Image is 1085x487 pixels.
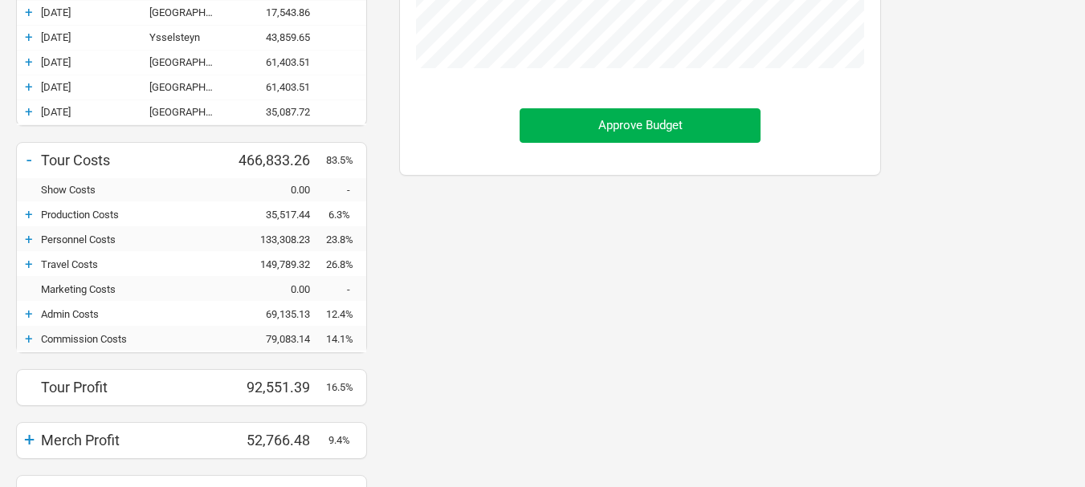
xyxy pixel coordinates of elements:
div: 14.1% [326,333,366,345]
div: 35,087.72 [230,106,326,118]
div: Commission Costs [41,333,230,345]
div: 17,543.86 [230,6,326,18]
div: 69,135.13 [230,308,326,320]
div: 28-Jun-25 [41,81,149,93]
div: Berlin [149,6,230,18]
div: + [17,256,41,272]
div: 12.4% [326,308,366,320]
div: 35,517.44 [230,209,326,221]
div: Marketing Costs [41,283,230,295]
div: + [17,103,41,120]
div: + [17,206,41,222]
div: Show Costs [41,184,230,196]
button: Approve Budget [520,108,761,143]
div: 52,766.48 [230,432,326,448]
div: Tour Profit [41,379,230,396]
div: 83.5% [326,154,366,166]
div: Merch Profit [41,432,230,448]
div: Helsinki [149,106,230,118]
div: + [17,29,41,45]
div: Münster [149,56,230,68]
div: Leipzig [149,81,230,93]
div: 149,789.32 [230,258,326,270]
div: 27-Jun-25 [41,56,149,68]
div: Travel Costs [41,258,230,270]
div: 26-Jun-25 [41,31,149,43]
div: Personnel Costs [41,233,230,246]
div: + [17,231,41,247]
div: 16.5% [326,381,366,393]
div: - [326,184,366,196]
div: 23.8% [326,233,366,246]
div: 466,833.26 [230,152,326,168]
div: Admin Costs [41,308,230,320]
div: 29-Jun-25 [41,106,149,118]
div: 9.4% [326,434,366,446]
div: 79,083.14 [230,333,326,345]
div: - [17,148,41,171]
div: 0.00 [230,184,326,196]
div: 92,551.39 [230,379,326,396]
div: Tour Costs [41,152,230,168]
div: + [17,79,41,95]
div: 26.8% [326,258,366,270]
div: 0.00 [230,283,326,295]
div: 6.3% [326,209,366,221]
div: 61,403.51 [230,56,326,68]
span: Approve Budget [598,118,683,132]
div: 43,859.65 [230,31,326,43]
div: 61,403.51 [230,81,326,93]
div: + [17,54,41,70]
div: + [17,428,41,451]
div: + [17,306,41,322]
div: Ysselsteyn [149,31,230,43]
div: + [17,4,41,20]
div: Production Costs [41,209,230,221]
div: - [326,283,366,295]
div: 23-Jun-25 [41,6,149,18]
div: + [17,331,41,347]
div: 133,308.23 [230,233,326,246]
